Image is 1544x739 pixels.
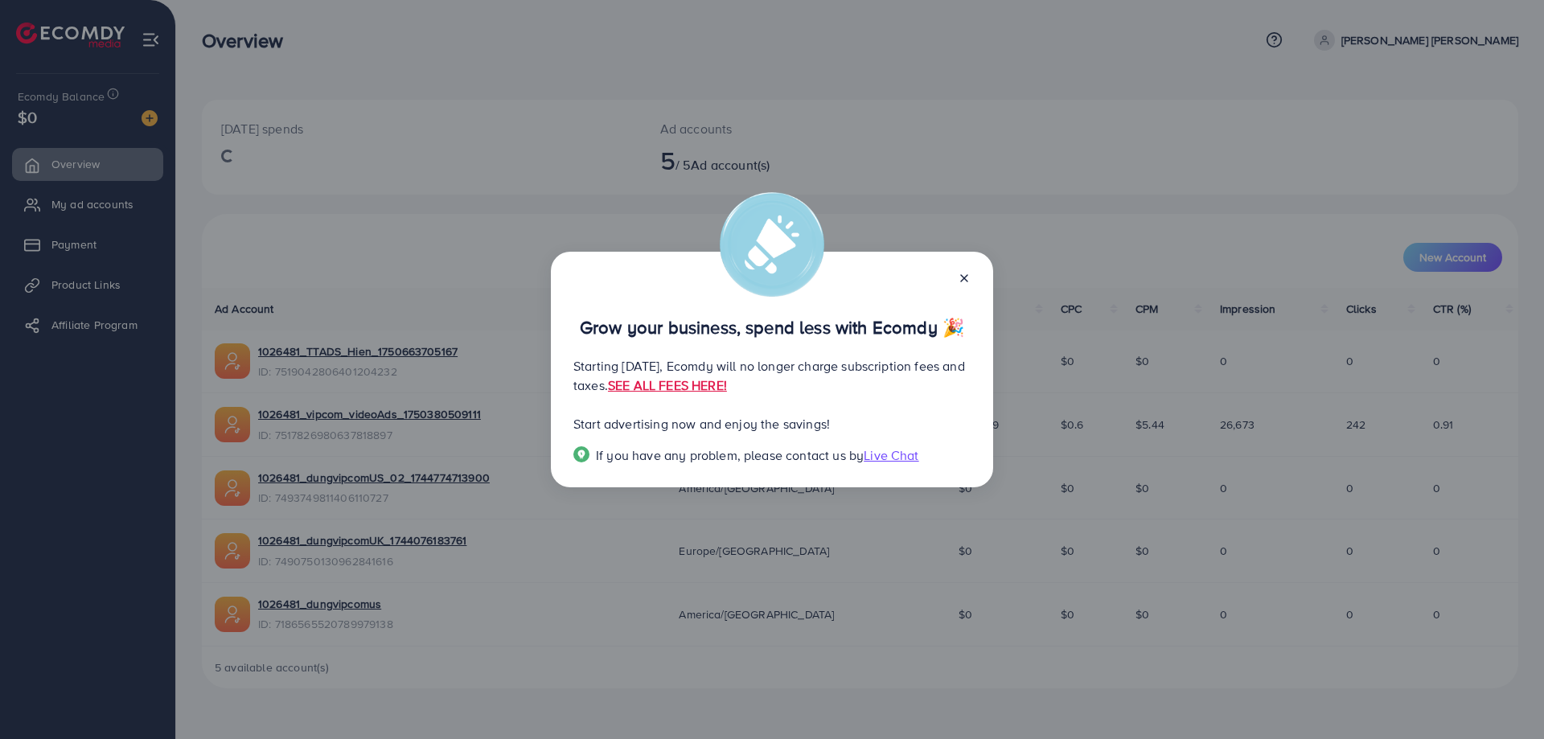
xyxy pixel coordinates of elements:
[608,376,727,394] a: SEE ALL FEES HERE!
[573,446,589,462] img: Popup guide
[596,446,864,464] span: If you have any problem, please contact us by
[720,192,824,297] img: alert
[573,414,971,433] p: Start advertising now and enjoy the savings!
[864,446,918,464] span: Live Chat
[573,318,971,337] p: Grow your business, spend less with Ecomdy 🎉
[573,356,971,395] p: Starting [DATE], Ecomdy will no longer charge subscription fees and taxes.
